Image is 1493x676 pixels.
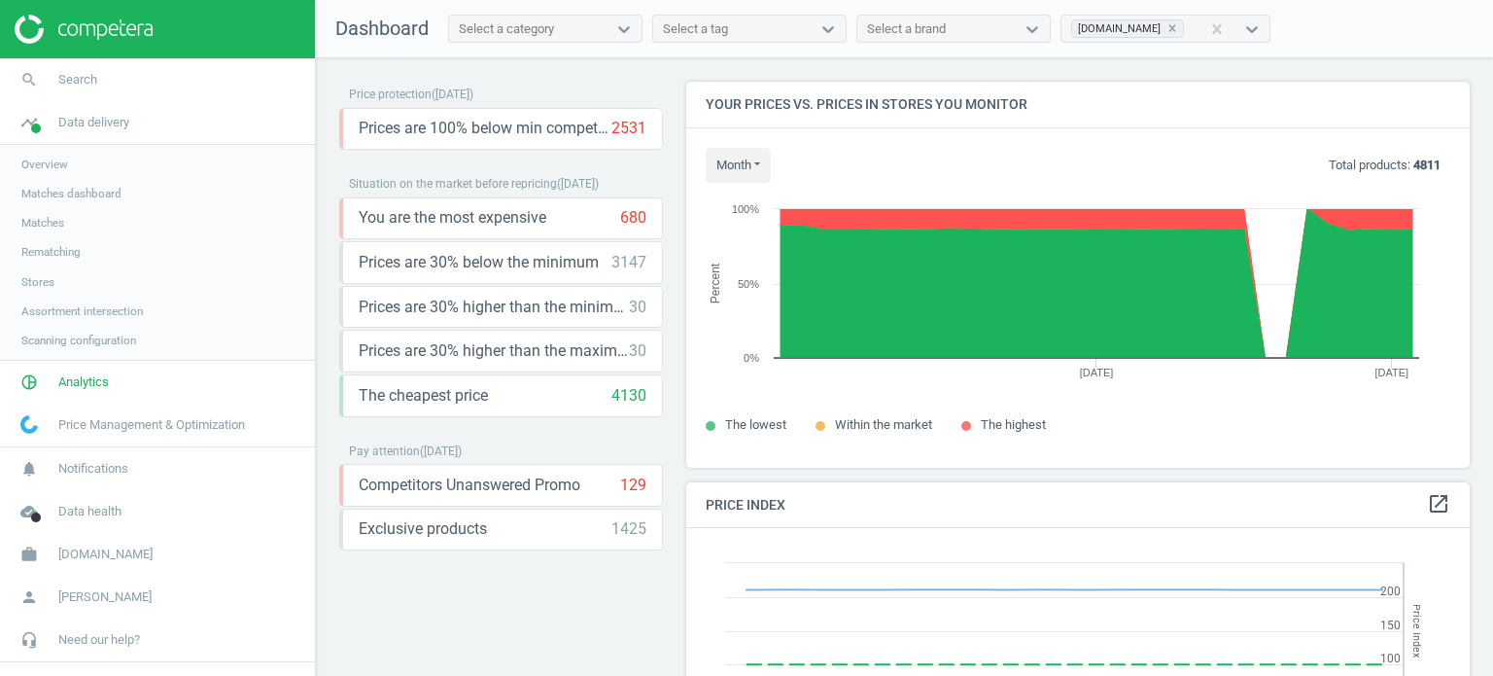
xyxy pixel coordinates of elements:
div: 129 [620,475,646,496]
span: You are the most expensive [359,207,546,229]
tspan: [DATE] [1080,367,1114,378]
i: cloud_done [11,493,48,530]
button: month [706,148,771,183]
span: Data health [58,503,122,520]
span: Matches dashboard [21,186,122,201]
text: 200 [1380,585,1401,598]
span: Matches [21,215,64,231]
span: Price Management & Optimization [58,416,245,434]
text: 100% [732,203,759,215]
span: ( [DATE] ) [420,445,462,458]
text: 100 [1380,652,1401,665]
span: Need our help? [58,631,140,649]
i: search [11,61,48,98]
tspan: Price Index [1410,604,1423,658]
text: 0% [744,352,759,364]
span: Search [58,71,97,89]
span: ( [DATE] ) [432,88,473,101]
tspan: Percent [709,263,722,303]
span: [DOMAIN_NAME] [58,546,153,563]
div: 680 [620,207,646,229]
span: Prices are 100% below min competitor [359,118,611,139]
span: Stores [21,274,54,290]
div: Select a category [459,20,554,38]
span: Rematching [21,244,81,260]
span: Prices are 30% higher than the maximal [359,340,629,362]
span: Situation on the market before repricing [349,177,557,191]
span: Prices are 30% below the minimum [359,252,599,273]
i: headset_mic [11,622,48,658]
span: The cheapest price [359,385,488,407]
span: Overview [21,157,68,172]
div: Select a brand [867,20,946,38]
b: 4811 [1413,158,1441,172]
span: ( [DATE] ) [557,177,599,191]
span: Scanning configuration [21,333,136,348]
tspan: [DATE] [1374,367,1408,378]
div: 2531 [611,118,646,139]
i: work [11,536,48,573]
h4: Your prices vs. prices in stores you monitor [686,82,1470,127]
span: Price protection [349,88,432,101]
span: Exclusive products [359,518,487,540]
i: open_in_new [1427,492,1450,516]
div: 1425 [611,518,646,540]
img: wGWNvw8QSZomAAAAABJRU5ErkJggg== [20,415,38,434]
text: 50% [738,278,759,290]
i: timeline [11,104,48,141]
a: open_in_new [1427,492,1450,517]
img: ajHJNr6hYgQAAAAASUVORK5CYII= [15,15,153,44]
span: The highest [981,417,1046,432]
span: Notifications [58,460,128,478]
div: [DOMAIN_NAME] [1072,20,1162,37]
i: pie_chart_outlined [11,364,48,401]
text: 150 [1380,619,1401,632]
div: 30 [629,297,646,318]
div: 3147 [611,252,646,273]
span: Data delivery [58,114,129,131]
span: Analytics [58,374,109,391]
span: Competitors Unanswered Promo [359,475,580,496]
p: Total products: [1329,157,1441,174]
div: Select a tag [663,20,728,38]
span: Within the market [835,417,932,432]
div: 30 [629,340,646,362]
span: Assortment intersection [21,303,143,319]
i: notifications [11,450,48,487]
span: Dashboard [335,17,429,40]
i: person [11,579,48,616]
div: 4130 [611,385,646,407]
h4: Price Index [686,482,1470,528]
span: [PERSON_NAME] [58,588,152,606]
span: Pay attention [349,445,420,458]
span: Prices are 30% higher than the minimum [359,297,629,318]
span: The lowest [725,417,786,432]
